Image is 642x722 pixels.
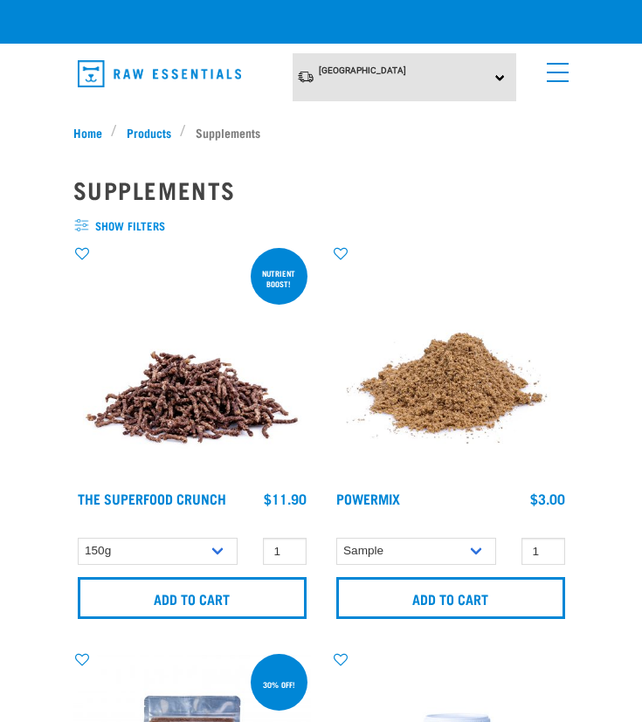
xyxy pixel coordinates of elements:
span: Products [127,123,171,141]
input: Add to cart [336,577,565,619]
div: $11.90 [264,491,307,506]
input: 1 [521,538,565,565]
img: Raw Essentials Logo [78,60,241,87]
a: Powermix [336,494,400,502]
img: van-moving.png [297,70,314,84]
span: Home [73,123,102,141]
img: 1311 Superfood Crunch 01 [73,244,311,482]
img: Pile Of PowerMix For Pets [332,244,570,482]
div: 30% off! [255,671,303,698]
span: show filters [73,217,570,235]
nav: breadcrumbs [73,123,570,141]
a: Home [73,123,112,141]
a: Products [117,123,180,141]
div: nutrient boost! [251,260,307,297]
input: Add to cart [78,577,307,619]
a: menu [538,52,570,84]
div: $3.00 [530,491,565,506]
input: 1 [263,538,307,565]
h2: Supplements [73,176,570,203]
a: The Superfood Crunch [78,494,226,502]
span: [GEOGRAPHIC_DATA] [319,65,406,75]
